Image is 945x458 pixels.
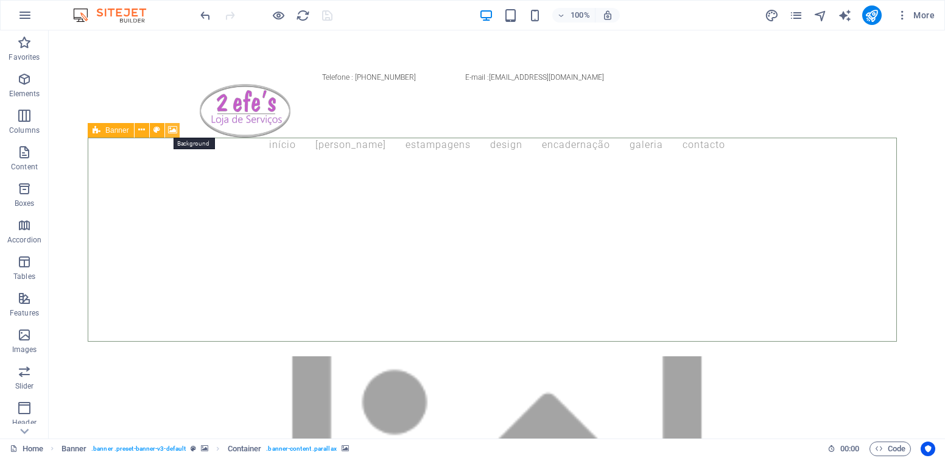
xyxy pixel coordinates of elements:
p: Features [10,308,39,318]
button: undo [198,8,213,23]
h6: 100% [571,8,590,23]
span: Banner [105,127,129,134]
nav: breadcrumb [61,442,349,456]
span: Click to select. Double-click to edit [61,442,87,456]
button: pages [789,8,804,23]
i: Pages (Ctrl+Alt+S) [789,9,803,23]
p: Content [11,162,38,172]
button: navigator [813,8,828,23]
i: Design (Ctrl+Alt+Y) [765,9,779,23]
p: Columns [9,125,40,135]
a: Click to cancel selection. Double-click to open Pages [10,442,43,456]
p: Favorites [9,52,40,62]
h6: Session time [827,442,860,456]
p: Boxes [15,199,35,208]
i: Reload page [296,9,310,23]
p: Images [12,345,37,354]
i: AI Writer [838,9,852,23]
i: On resize automatically adjust zoom level to fit chosen device. [602,10,613,21]
i: This element is a customizable preset [191,445,196,452]
i: This element contains a background [201,445,208,452]
img: Editor Logo [70,8,161,23]
mark: Background [174,138,215,149]
span: 00 00 [840,442,859,456]
i: Publish [865,9,879,23]
span: : [849,444,851,453]
button: design [765,8,779,23]
button: More [891,5,940,25]
i: Navigator [813,9,827,23]
button: publish [862,5,882,25]
span: . banner .preset-banner-v3-default [91,442,186,456]
span: . banner-content .parallax [266,442,336,456]
p: Header [12,418,37,428]
span: More [896,9,935,21]
button: 100% [552,8,595,23]
button: Usercentrics [921,442,935,456]
span: Click to select. Double-click to edit [228,442,262,456]
i: Undo: Change slider images (Ctrl+Z) [198,9,213,23]
p: Slider [15,381,34,391]
p: Tables [13,272,35,281]
button: Code [869,442,911,456]
span: Code [875,442,905,456]
button: text_generator [838,8,852,23]
button: reload [295,8,310,23]
p: Accordion [7,235,41,245]
i: This element contains a background [342,445,349,452]
p: Elements [9,89,40,99]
